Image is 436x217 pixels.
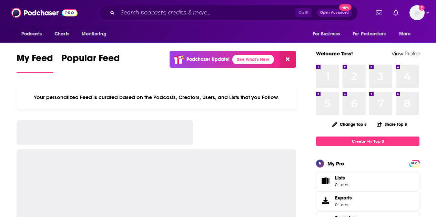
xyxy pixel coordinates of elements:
[17,86,296,109] div: Your personalized Feed is curated based on the Podcasts, Creators, Users, and Lists that you Follow.
[77,28,115,41] button: open menu
[392,50,419,57] a: View Profile
[409,5,425,20] button: Show profile menu
[318,196,332,206] span: Exports
[335,182,349,187] span: 0 items
[99,5,358,21] div: Search podcasts, credits, & more...
[335,175,349,181] span: Lists
[318,176,332,186] span: Lists
[373,7,385,19] a: Show notifications dropdown
[316,137,419,146] a: Create My Top 8
[17,52,53,68] span: My Feed
[186,56,230,62] p: Podchaser Update!
[419,5,425,11] svg: Add a profile image
[328,120,371,129] button: Change Top 8
[348,28,396,41] button: open menu
[399,29,411,39] span: More
[327,160,344,167] div: My Pro
[391,7,401,19] a: Show notifications dropdown
[316,192,419,210] a: Exports
[308,28,348,41] button: open menu
[82,29,106,39] span: Monitoring
[320,11,349,14] span: Open Advanced
[376,118,407,131] button: Share Top 8
[316,172,419,190] a: Lists
[295,8,312,17] span: Ctrl K
[410,161,418,166] a: PRO
[394,28,419,41] button: open menu
[17,52,53,73] a: My Feed
[54,29,69,39] span: Charts
[353,29,386,39] span: For Podcasters
[118,7,295,18] input: Search podcasts, credits, & more...
[335,195,352,201] span: Exports
[11,6,78,19] img: Podchaser - Follow, Share and Rate Podcasts
[313,29,340,39] span: For Business
[339,4,352,11] span: New
[335,202,352,207] span: 0 items
[409,5,425,20] img: User Profile
[17,28,51,41] button: open menu
[61,52,120,68] span: Popular Feed
[335,175,345,181] span: Lists
[317,9,352,17] button: Open AdvancedNew
[316,50,353,57] a: Welcome Tess!
[232,55,274,64] a: See What's New
[21,29,42,39] span: Podcasts
[61,52,120,73] a: Popular Feed
[409,5,425,20] span: Logged in as tessvanden
[50,28,73,41] a: Charts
